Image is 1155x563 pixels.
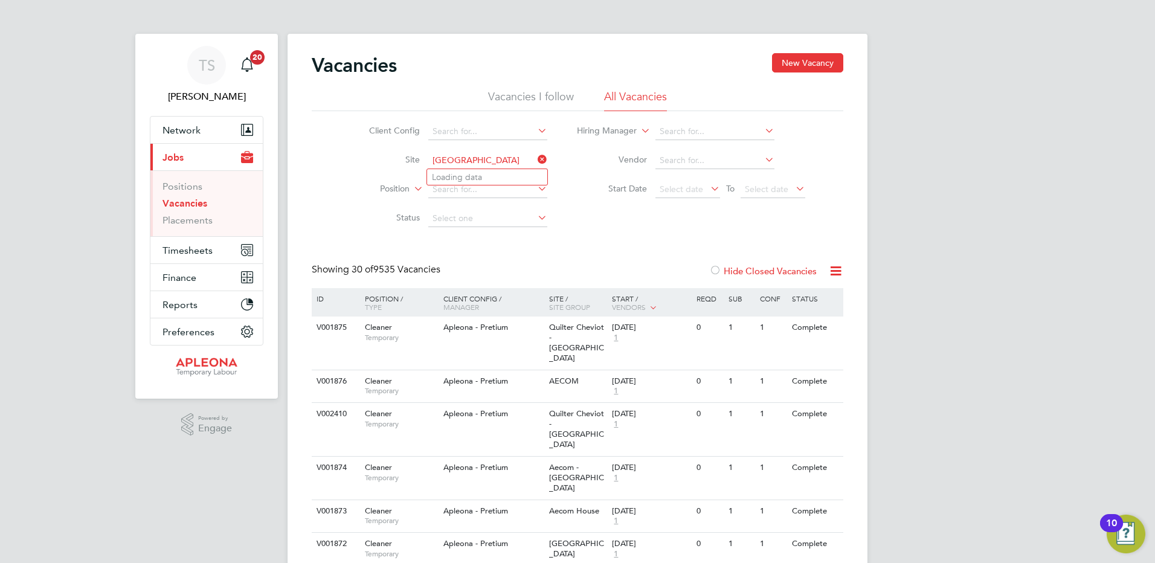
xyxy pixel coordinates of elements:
div: 1 [757,403,788,425]
div: ID [314,288,356,309]
span: Finance [162,272,196,283]
span: Type [365,302,382,312]
input: Search for... [655,123,774,140]
div: Status [789,288,841,309]
div: 0 [693,533,725,555]
span: Temporary [365,473,437,483]
button: Finance [150,264,263,291]
div: 1 [725,500,757,523]
span: Aecom - [GEOGRAPHIC_DATA] [549,462,604,493]
div: 0 [693,500,725,523]
label: Position [340,183,410,195]
span: AECOM [549,376,579,386]
div: 0 [693,457,725,479]
div: Complete [789,403,841,425]
button: Timesheets [150,237,263,263]
button: Reports [150,291,263,318]
span: Select date [745,184,788,195]
span: Jobs [162,152,184,163]
div: Complete [789,317,841,339]
span: 1 [612,473,620,483]
input: Search for... [655,152,774,169]
div: [DATE] [612,539,690,549]
div: Showing [312,263,443,276]
span: Quilter Cheviot - [GEOGRAPHIC_DATA] [549,322,604,363]
span: Apleona - Pretium [443,506,508,516]
span: Temporary [365,333,437,343]
span: Site Group [549,302,590,312]
label: Start Date [577,183,647,194]
span: 20 [250,50,265,65]
li: Loading data [427,169,547,185]
a: Positions [162,181,202,192]
img: apleona-logo-retina.png [176,358,237,377]
button: Jobs [150,144,263,170]
label: Vendor [577,154,647,165]
span: Cleaner [365,538,392,549]
div: 1 [725,533,757,555]
div: V001874 [314,457,356,479]
div: V001873 [314,500,356,523]
a: 20 [235,46,259,85]
span: Temporary [365,386,437,396]
input: Search for... [428,123,547,140]
div: Reqd [693,288,725,309]
div: [DATE] [612,463,690,473]
label: Hiring Manager [567,125,637,137]
span: Aecom House [549,506,599,516]
span: [GEOGRAPHIC_DATA] [549,538,604,559]
div: 1 [725,370,757,393]
button: Open Resource Center, 10 new notifications [1107,515,1145,553]
div: 0 [693,370,725,393]
span: Manager [443,302,479,312]
span: Apleona - Pretium [443,322,508,332]
span: 1 [612,549,620,559]
div: Site / [546,288,610,317]
div: 1 [725,403,757,425]
div: V001872 [314,533,356,555]
div: Start / [609,288,693,318]
div: 1 [725,457,757,479]
div: Complete [789,370,841,393]
div: 1 [757,533,788,555]
input: Search for... [428,152,547,169]
span: Select date [660,184,703,195]
span: 1 [612,419,620,429]
span: 9535 Vacancies [352,263,440,275]
a: TS[PERSON_NAME] [150,46,263,104]
a: Placements [162,214,213,226]
span: 1 [612,333,620,343]
span: Apleona - Pretium [443,408,508,419]
span: Network [162,124,201,136]
label: Site [350,154,420,165]
div: Client Config / [440,288,546,317]
span: Temporary [365,549,437,559]
div: V002410 [314,403,356,425]
span: TS [199,57,215,73]
div: [DATE] [612,506,690,516]
div: V001875 [314,317,356,339]
button: Preferences [150,318,263,345]
div: 1 [757,370,788,393]
div: [DATE] [612,409,690,419]
div: Jobs [150,170,263,236]
span: Apleona - Pretium [443,462,508,472]
span: Engage [198,423,232,434]
span: Apleona - Pretium [443,376,508,386]
span: Quilter Cheviot - [GEOGRAPHIC_DATA] [549,408,604,449]
div: 1 [757,317,788,339]
span: Preferences [162,326,214,338]
span: 1 [612,386,620,396]
li: Vacancies I follow [488,89,574,111]
label: Status [350,212,420,223]
span: Cleaner [365,376,392,386]
div: 10 [1106,523,1117,539]
span: 1 [612,516,620,526]
span: Powered by [198,413,232,423]
span: Cleaner [365,506,392,516]
button: Network [150,117,263,143]
label: Client Config [350,125,420,136]
span: Apleona - Pretium [443,538,508,549]
span: Reports [162,299,198,310]
a: Go to home page [150,358,263,377]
